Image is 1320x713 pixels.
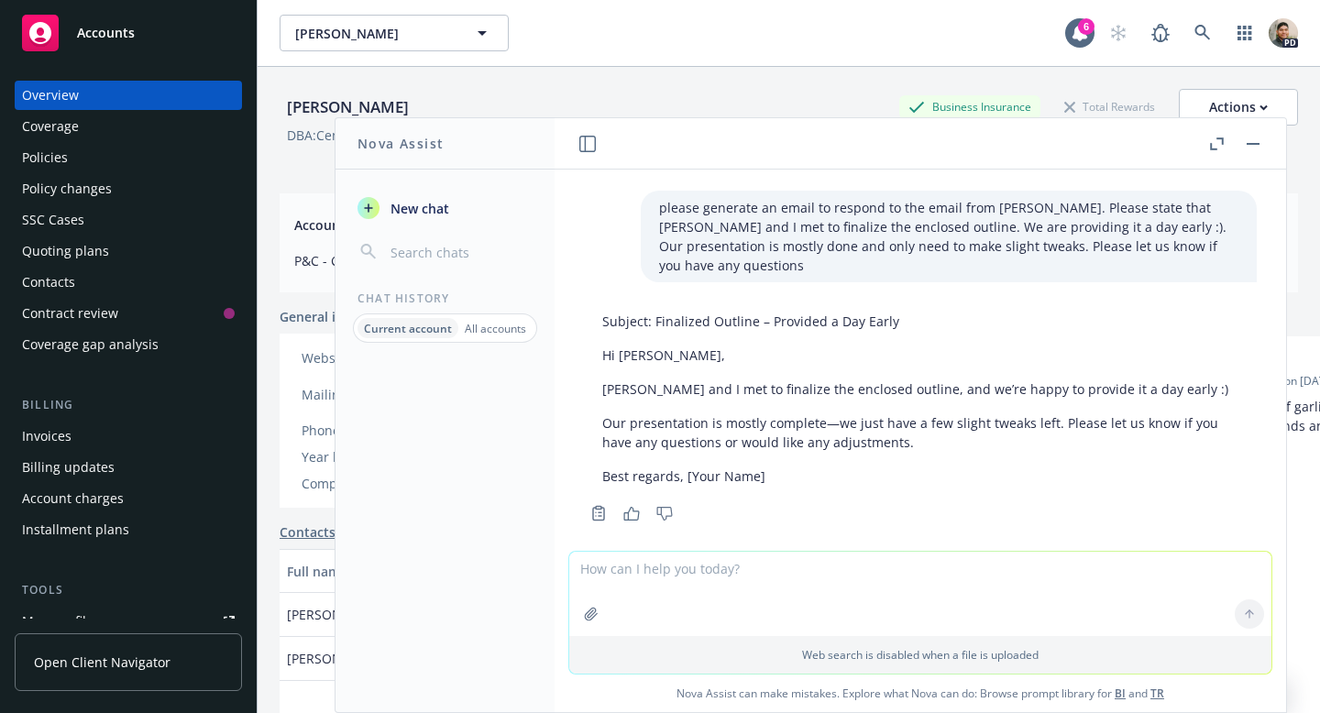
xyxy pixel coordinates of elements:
a: BI [1115,686,1126,701]
div: Tools [15,581,242,599]
input: Search chats [387,239,533,265]
div: Contract review [22,299,118,328]
a: Manage files [15,607,242,636]
div: Installment plans [22,515,129,544]
img: photo [1269,18,1298,48]
div: Company size [302,474,453,493]
div: Year business started [302,447,453,466]
a: Report a Bug [1142,15,1179,51]
div: Contacts [22,268,75,297]
span: Accounts [77,26,135,40]
div: Website [302,348,453,367]
a: Start snowing [1100,15,1137,51]
div: Account charges [22,484,124,513]
a: Contacts [280,522,335,542]
div: Policies [22,143,68,172]
div: Overview [22,81,79,110]
a: Overview [15,81,242,110]
div: Coverage gap analysis [22,330,159,359]
button: Full name [280,549,445,593]
span: General info [280,307,357,326]
div: Phone number [302,421,453,440]
a: Accounts [15,7,242,59]
a: Quoting plans [15,236,242,266]
a: Coverage gap analysis [15,330,242,359]
div: Billing [15,396,242,414]
h1: Nova Assist [357,134,444,153]
a: Policies [15,143,242,172]
button: [PERSON_NAME] [280,15,509,51]
a: SSC Cases [15,205,242,235]
div: Quoting plans [22,236,109,266]
span: Open Client Navigator [34,653,170,672]
a: Policy changes [15,174,242,203]
a: Switch app [1226,15,1263,51]
button: New chat [350,192,540,225]
p: [PERSON_NAME] and I met to finalize the enclosed outline, and we’re happy to provide it a day ear... [602,379,1238,399]
p: Hi [PERSON_NAME], [602,346,1238,365]
div: Coverage [22,112,79,141]
span: [PERSON_NAME] [287,605,390,624]
div: Full name [287,562,418,581]
span: [PERSON_NAME] [295,24,454,43]
div: Actions [1209,90,1268,125]
p: Subject: Finalized Outline – Provided a Day Early [602,312,1238,331]
p: Best regards, [Your Name] [602,466,1238,486]
div: Mailing address [302,385,453,404]
div: 6 [1078,18,1094,35]
span: Account type [294,215,456,235]
div: Policy changes [22,174,112,203]
div: Manage files [22,607,100,636]
p: All accounts [465,321,526,336]
div: Billing updates [22,453,115,482]
div: Chat History [335,291,555,306]
a: Installment plans [15,515,242,544]
div: SSC Cases [22,205,84,235]
button: Thumbs down [650,500,679,526]
span: P&C - Commercial lines [294,251,456,270]
div: Total Rewards [1055,95,1164,118]
a: Contract review [15,299,242,328]
button: Actions [1179,89,1298,126]
div: DBA: Central Valley Solutions [287,126,461,145]
div: Invoices [22,422,71,451]
div: Business Insurance [899,95,1040,118]
a: Contacts [15,268,242,297]
span: [PERSON_NAME] [287,649,390,668]
div: [PERSON_NAME] [280,95,416,119]
a: Account charges [15,484,242,513]
span: Nova Assist can make mistakes. Explore what Nova can do: Browse prompt library for and [562,675,1279,712]
span: New chat [387,199,449,218]
a: Billing updates [15,453,242,482]
p: please generate an email to respond to the email from [PERSON_NAME]. Please state that [PERSON_NA... [659,198,1238,275]
p: Our presentation is mostly complete—we just have a few slight tweaks left. Please let us know if ... [602,413,1238,452]
a: TR [1150,686,1164,701]
a: Search [1184,15,1221,51]
p: Web search is disabled when a file is uploaded [580,647,1260,663]
p: Current account [364,321,452,336]
a: Invoices [15,422,242,451]
svg: Copy to clipboard [590,505,607,521]
a: Coverage [15,112,242,141]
